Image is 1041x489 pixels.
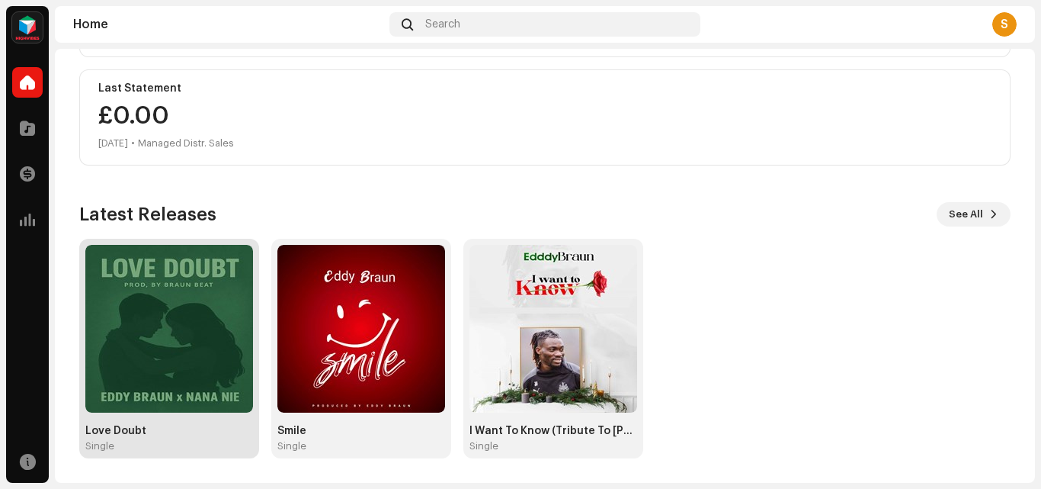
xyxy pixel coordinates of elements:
span: Search [425,18,460,31]
div: I Want To Know (Tribute To [PERSON_NAME]) [469,425,637,437]
div: • [131,134,135,153]
div: Single [85,440,114,452]
h3: Latest Releases [79,202,216,227]
re-o-card-value: Last Statement [79,69,1011,166]
span: See All [949,199,983,230]
div: Single [277,440,306,452]
div: Home [73,18,383,31]
img: f7a43963-35c3-482e-8f56-bde0d009da04 [469,245,637,413]
div: [DATE] [98,134,128,153]
div: S [992,12,1017,37]
div: Last Statement [98,82,991,95]
div: Love Doubt [85,425,253,437]
img: d7cd3832-1478-4bc5-87c4-d916f404e761 [85,245,253,413]
img: 072a6947-d03d-4a24-8eba-b690e9968c02 [277,245,445,413]
div: Smile [277,425,445,437]
div: Managed Distr. Sales [138,134,234,153]
button: See All [937,202,1011,227]
img: feab3aad-9b62-475c-8caf-26f15a9573ee [12,12,43,43]
div: Single [469,440,498,452]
